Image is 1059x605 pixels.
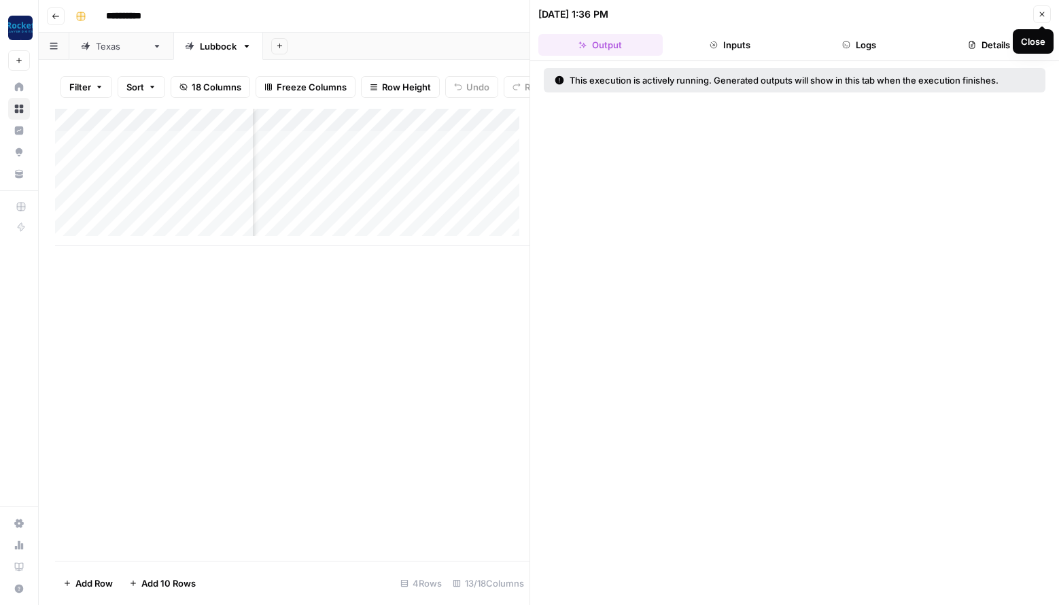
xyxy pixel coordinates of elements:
div: Lubbock [200,39,237,53]
button: Undo [445,76,498,98]
a: [US_STATE] [69,33,173,60]
button: Sort [118,76,165,98]
a: Insights [8,120,30,141]
span: Undo [466,80,489,94]
a: Opportunities [8,141,30,163]
button: Help + Support [8,578,30,600]
button: Redo [504,76,555,98]
a: Home [8,76,30,98]
div: Close [1021,35,1045,48]
button: Inputs [668,34,793,56]
button: Row Height [361,76,440,98]
button: 18 Columns [171,76,250,98]
div: [US_STATE] [96,39,147,53]
div: [DATE] 1:36 PM [538,7,608,21]
a: Browse [8,98,30,120]
button: Workspace: Rocket Pilots [8,11,30,45]
div: This execution is actively running. Generated outputs will show in this tab when the execution fi... [555,73,1017,87]
button: Filter [60,76,112,98]
a: Your Data [8,163,30,185]
button: Add Row [55,572,121,594]
span: 18 Columns [192,80,241,94]
button: Details [927,34,1052,56]
a: Usage [8,534,30,556]
span: Add 10 Rows [141,576,196,590]
a: Lubbock [173,33,263,60]
button: Output [538,34,663,56]
a: Settings [8,513,30,534]
button: Freeze Columns [256,76,355,98]
a: Learning Hub [8,556,30,578]
span: Add Row [75,576,113,590]
div: 4 Rows [395,572,447,594]
span: Row Height [382,80,431,94]
button: Logs [797,34,922,56]
span: Freeze Columns [277,80,347,94]
div: 13/18 Columns [447,572,529,594]
button: Add 10 Rows [121,572,204,594]
img: Rocket Pilots Logo [8,16,33,40]
span: Sort [126,80,144,94]
span: Filter [69,80,91,94]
